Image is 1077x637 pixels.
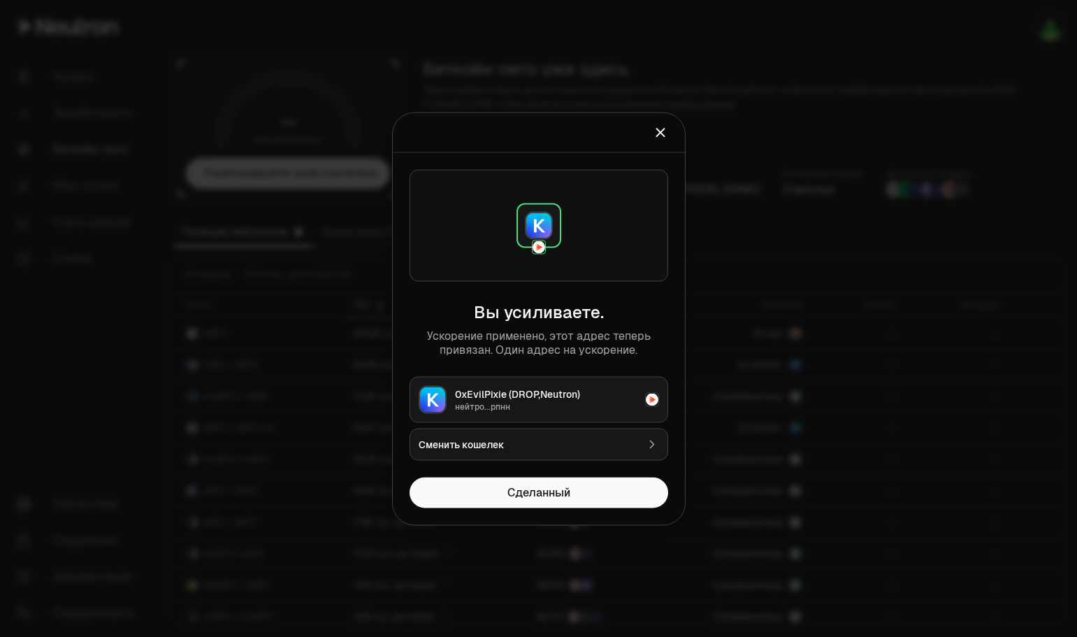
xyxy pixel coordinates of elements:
img: Кеплер [526,213,551,238]
button: Закрывать [653,122,668,142]
font: Вы усиливаете. [474,301,604,322]
button: Сменить кошелек [410,428,668,460]
button: Сделанный [410,477,668,508]
font: Ускорение применено, этот адрес теперь привязан. Один адрес на ускорение. [427,328,651,357]
font: Сменить кошелек [419,438,505,450]
font: 0xEvilPixie (DROP,Neutron) [455,387,580,400]
font: нейтро...рпнн [455,401,510,412]
img: Логотип Нейтрона [646,393,658,406]
img: Логотип Нейтрона [533,241,545,253]
img: Кеплер [420,387,445,412]
font: Сделанный [507,485,570,499]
